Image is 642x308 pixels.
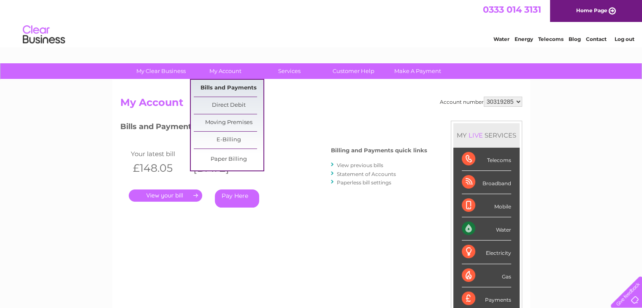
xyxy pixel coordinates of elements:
a: My Clear Business [126,63,196,79]
a: Pay Here [215,189,259,208]
div: Gas [462,264,511,287]
div: LIVE [467,131,485,139]
div: Electricity [462,240,511,264]
a: Contact [586,36,607,42]
div: Mobile [462,194,511,217]
a: Paper Billing [194,151,263,168]
a: Customer Help [319,63,388,79]
a: View previous bills [337,162,383,168]
a: Direct Debit [194,97,263,114]
a: Statement of Accounts [337,171,396,177]
h4: Billing and Payments quick links [331,147,427,154]
a: Bills and Payments [194,80,263,97]
th: £148.05 [129,159,190,177]
a: Paperless bill settings [337,179,391,186]
th: [DATE] [189,159,250,177]
a: Log out [614,36,634,42]
a: Moving Premises [194,114,263,131]
a: 0333 014 3131 [483,4,541,15]
a: . [129,189,202,202]
a: Make A Payment [383,63,452,79]
a: Blog [569,36,581,42]
a: Water [493,36,509,42]
img: logo.png [22,22,65,48]
h2: My Account [120,97,522,113]
a: My Account [190,63,260,79]
div: Broadband [462,171,511,194]
div: Water [462,217,511,240]
div: MY SERVICES [453,123,520,147]
a: E-Billing [194,132,263,149]
div: Account number [440,97,522,107]
a: Telecoms [538,36,563,42]
a: Energy [515,36,533,42]
div: Telecoms [462,148,511,171]
a: Services [255,63,324,79]
div: Clear Business is a trading name of Verastar Limited (registered in [GEOGRAPHIC_DATA] No. 3667643... [122,5,521,41]
td: Your latest bill [129,148,190,159]
td: Invoice date [189,148,250,159]
h3: Bills and Payments [120,121,427,135]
